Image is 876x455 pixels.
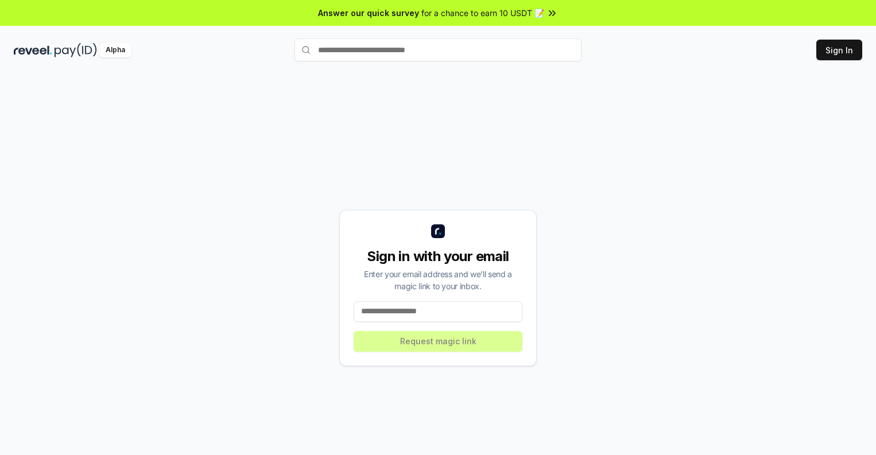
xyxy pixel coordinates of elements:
[318,7,419,19] span: Answer our quick survey
[55,43,97,57] img: pay_id
[431,224,445,238] img: logo_small
[816,40,862,60] button: Sign In
[14,43,52,57] img: reveel_dark
[354,268,522,292] div: Enter your email address and we’ll send a magic link to your inbox.
[354,247,522,266] div: Sign in with your email
[421,7,544,19] span: for a chance to earn 10 USDT 📝
[99,43,131,57] div: Alpha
